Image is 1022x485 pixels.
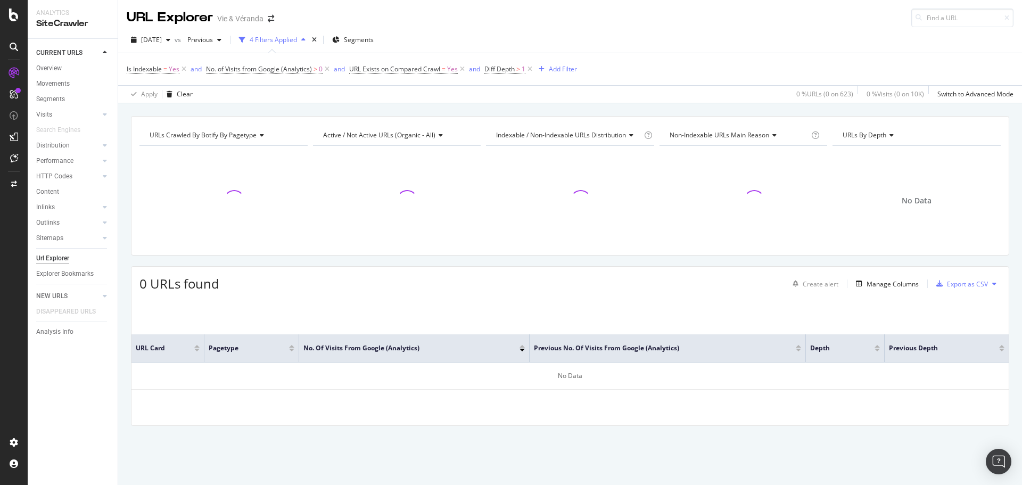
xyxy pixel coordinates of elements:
span: 2025 Sep. 7th [141,35,162,44]
span: Depth [810,343,859,353]
div: Switch to Advanced Mode [937,89,1013,98]
span: 0 [319,62,323,77]
button: Export as CSV [932,275,988,292]
div: and [334,64,345,73]
span: pagetype [209,343,273,353]
a: NEW URLS [36,291,100,302]
div: arrow-right-arrow-left [268,15,274,22]
div: SiteCrawler [36,18,109,30]
div: CURRENT URLS [36,47,83,59]
button: Clear [162,86,193,103]
div: Performance [36,155,73,167]
div: DISAPPEARED URLS [36,306,96,317]
div: Analytics [36,9,109,18]
div: 0 % Visits ( 0 on 10K ) [867,89,924,98]
h4: Non-Indexable URLs Main Reason [667,127,810,144]
span: No. of Visits from Google (Analytics) [206,64,312,73]
div: Distribution [36,140,70,151]
span: Yes [169,62,179,77]
span: Segments [344,35,374,44]
div: Sitemaps [36,233,63,244]
button: and [334,64,345,74]
a: Analysis Info [36,326,110,338]
a: Url Explorer [36,253,110,264]
a: Overview [36,63,110,74]
a: Sitemaps [36,233,100,244]
div: Clear [177,89,193,98]
div: times [310,35,319,45]
span: 1 [522,62,525,77]
a: CURRENT URLS [36,47,100,59]
div: Visits [36,109,52,120]
a: Movements [36,78,110,89]
div: Inlinks [36,202,55,213]
input: Find a URL [911,9,1013,27]
a: Outlinks [36,217,100,228]
a: Distribution [36,140,100,151]
span: Active / Not Active URLs (organic - all) [323,130,435,139]
a: Inlinks [36,202,100,213]
span: Previous Depth [889,343,983,353]
span: Non-Indexable URLs Main Reason [670,130,769,139]
div: Add Filter [549,64,577,73]
div: 0 % URLs ( 0 on 623 ) [796,89,853,98]
div: Analysis Info [36,326,73,338]
div: Export as CSV [947,280,988,289]
span: URL Card [136,343,192,353]
div: Segments [36,94,65,105]
button: Add Filter [534,63,577,76]
h4: URLs by Depth [840,127,991,144]
span: URL Exists on Compared Crawl [349,64,440,73]
div: Explorer Bookmarks [36,268,94,280]
div: Apply [141,89,158,98]
span: 0 URLs found [139,275,219,292]
div: Create alert [803,280,838,289]
div: No Data [131,363,1009,390]
button: Switch to Advanced Mode [933,86,1013,103]
span: Is Indexable [127,64,162,73]
div: URL Explorer [127,9,213,27]
span: = [163,64,167,73]
span: Yes [447,62,458,77]
span: > [314,64,317,73]
div: 4 Filters Applied [250,35,297,44]
a: Search Engines [36,125,91,136]
span: URLs by Depth [843,130,886,139]
div: Ouvrir le Messenger Intercom [986,449,1011,474]
span: No Data [902,195,932,206]
h4: Active / Not Active URLs [321,127,472,144]
div: Outlinks [36,217,60,228]
a: Segments [36,94,110,105]
a: Explorer Bookmarks [36,268,110,280]
h4: URLs Crawled By Botify By pagetype [147,127,298,144]
div: Manage Columns [867,280,919,289]
a: HTTP Codes [36,171,100,182]
span: Diff Depth [484,64,515,73]
div: and [469,64,480,73]
button: Segments [328,31,378,48]
button: [DATE] [127,31,175,48]
button: and [191,64,202,74]
span: vs [175,35,183,44]
button: 4 Filters Applied [235,31,310,48]
button: Apply [127,86,158,103]
div: Search Engines [36,125,80,136]
span: Indexable / Non-Indexable URLs distribution [496,130,626,139]
button: Manage Columns [852,277,919,290]
div: Movements [36,78,70,89]
span: > [516,64,520,73]
div: Overview [36,63,62,74]
button: Create alert [788,275,838,292]
a: Visits [36,109,100,120]
div: Content [36,186,59,198]
span: No. of Visits from Google (Analytics) [303,343,504,353]
span: Previous [183,35,213,44]
div: Vie & Véranda [217,13,263,24]
h4: Indexable / Non-Indexable URLs Distribution [494,127,642,144]
a: Performance [36,155,100,167]
span: = [442,64,446,73]
div: NEW URLS [36,291,68,302]
div: HTTP Codes [36,171,72,182]
span: Previous No. of Visits from Google (Analytics) [534,343,780,353]
a: Content [36,186,110,198]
